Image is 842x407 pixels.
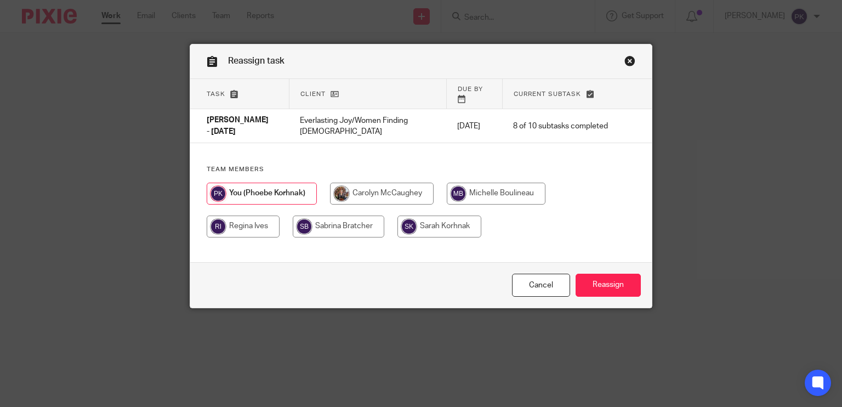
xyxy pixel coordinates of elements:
span: Reassign task [228,56,285,65]
span: Task [207,91,225,97]
span: Client [300,91,326,97]
a: Close this dialog window [624,55,635,70]
td: 8 of 10 subtasks completed [502,109,619,143]
span: Due by [458,86,483,92]
p: [DATE] [457,121,491,132]
h4: Team members [207,165,636,174]
input: Reassign [576,274,641,297]
p: Everlasting Joy/Women Finding [DEMOGRAPHIC_DATA] [300,115,435,138]
span: Current subtask [514,91,581,97]
a: Close this dialog window [512,274,570,297]
span: [PERSON_NAME] - [DATE] [207,117,269,136]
